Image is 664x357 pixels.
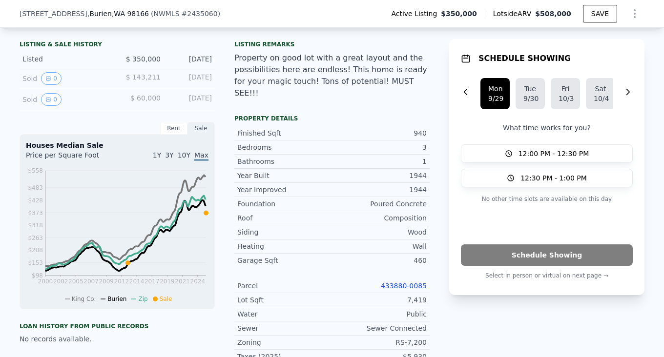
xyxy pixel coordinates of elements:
div: 1944 [332,171,427,180]
div: Parcel [237,281,332,291]
tspan: $153 [28,259,43,266]
span: 1Y [153,151,161,159]
span: 12:00 PM - 12:30 PM [519,149,589,159]
span: Max [194,151,208,161]
tspan: 2021 [175,278,190,285]
tspan: $263 [28,235,43,241]
span: NWMLS [153,10,179,18]
tspan: 2019 [160,278,175,285]
div: Siding [237,227,332,237]
div: Roof [237,213,332,223]
span: King Co. [72,296,96,302]
span: , WA 98166 [112,10,149,18]
div: Sold [22,93,109,106]
tspan: 2017 [145,278,160,285]
h1: SCHEDULE SHOWING [478,53,571,64]
div: Sale [187,122,215,135]
div: Mon [488,84,502,94]
tspan: $373 [28,210,43,217]
div: 940 [332,128,427,138]
div: Wall [332,241,427,251]
p: Select in person or virtual on next page → [461,270,633,281]
tspan: 2007 [83,278,99,285]
button: Tue9/30 [516,78,545,109]
button: 12:30 PM - 1:00 PM [461,169,633,187]
div: 1 [332,157,427,166]
div: 1944 [332,185,427,195]
button: View historical data [41,93,62,106]
div: RS-7,200 [332,337,427,347]
div: Sewer [237,323,332,333]
span: Zip [138,296,147,302]
span: Active Listing [391,9,441,19]
span: $ 60,000 [130,94,161,102]
div: [DATE] [168,54,212,64]
div: 460 [332,256,427,265]
div: Houses Median Sale [26,140,208,150]
div: 9/29 [488,94,502,103]
div: LISTING & SALE HISTORY [20,40,215,50]
div: 9/30 [523,94,537,103]
tspan: $558 [28,167,43,174]
div: [DATE] [168,72,212,85]
tspan: 2009 [99,278,114,285]
div: Year Improved [237,185,332,195]
div: Foundation [237,199,332,209]
span: 12:30 PM - 1:00 PM [520,173,587,183]
div: 7,419 [332,295,427,305]
tspan: 2005 [68,278,83,285]
span: # 2435060 [182,10,218,18]
button: Sat10/4 [586,78,615,109]
div: Lot Sqft [237,295,332,305]
div: Garage Sqft [237,256,332,265]
tspan: $428 [28,197,43,204]
span: $ 143,211 [126,73,161,81]
span: 3Y [165,151,173,159]
div: Water [237,309,332,319]
span: , Burien [87,9,149,19]
span: 10Y [178,151,190,159]
div: 10/4 [594,94,607,103]
div: Loan history from public records [20,322,215,330]
span: [STREET_ADDRESS] [20,9,87,19]
div: Property on good lot with a great layout and the possibilities here are endless! This home is rea... [234,52,430,99]
div: Rent [160,122,187,135]
p: What time works for you? [461,123,633,133]
tspan: 2000 [38,278,53,285]
tspan: $318 [28,222,43,229]
button: Show Options [625,4,644,23]
tspan: 2002 [53,278,68,285]
div: No records available. [20,334,215,344]
tspan: 2012 [114,278,129,285]
p: No other time slots are available on this day [461,193,633,205]
tspan: 2014 [129,278,145,285]
span: $ 350,000 [126,55,161,63]
div: Tue [523,84,537,94]
div: Zoning [237,337,332,347]
div: ( ) [151,9,220,19]
div: Sat [594,84,607,94]
button: 12:00 PM - 12:30 PM [461,144,633,163]
div: Listing remarks [234,40,430,48]
span: Burien [107,296,126,302]
tspan: $98 [32,272,43,279]
div: Price per Square Foot [26,150,117,166]
button: SAVE [583,5,617,22]
div: Public [332,309,427,319]
button: Schedule Showing [461,244,633,266]
div: Heating [237,241,332,251]
div: Listed [22,54,109,64]
div: [DATE] [168,93,212,106]
span: Lotside ARV [493,9,535,19]
div: Sold [22,72,109,85]
div: Bedrooms [237,142,332,152]
div: 10/3 [559,94,572,103]
div: Poured Concrete [332,199,427,209]
span: $350,000 [441,9,477,19]
tspan: $208 [28,247,43,254]
div: Year Built [237,171,332,180]
div: Sewer Connected [332,323,427,333]
div: Property details [234,115,430,122]
a: 433880-0085 [381,282,427,290]
div: 3 [332,142,427,152]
